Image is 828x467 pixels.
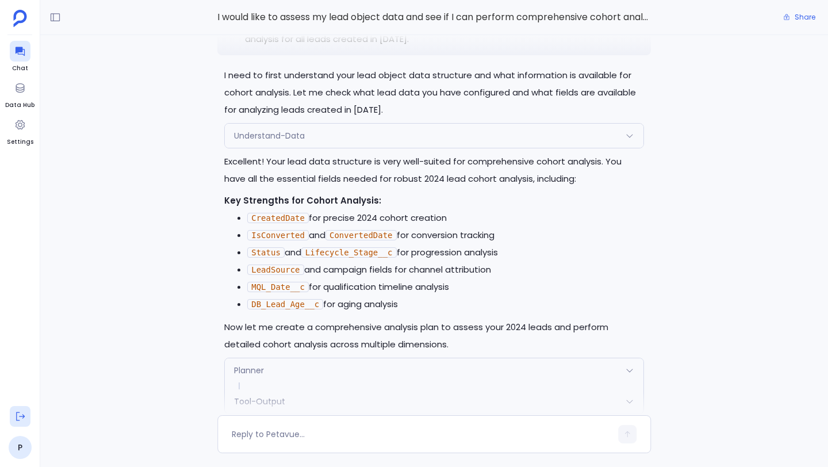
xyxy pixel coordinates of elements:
[217,10,651,25] span: I would like to assess my lead object data and see if I can perform comprehensive cohort analysis...
[247,209,644,227] li: for precise 2024 cohort creation
[13,10,27,27] img: petavue logo
[776,9,822,25] button: Share
[301,247,397,258] code: Lifecycle_Stage__c
[247,282,309,292] code: MQL_Date__c
[247,213,309,223] code: CreatedDate
[247,227,644,244] li: and for conversion tracking
[10,41,30,73] a: Chat
[325,230,397,240] code: ConvertedDate
[234,130,305,141] span: Understand-Data
[5,101,34,110] span: Data Hub
[224,67,644,118] p: I need to first understand your lead object data structure and what information is available for ...
[247,230,309,240] code: IsConverted
[795,13,815,22] span: Share
[247,247,285,258] code: Status
[9,436,32,459] a: P
[5,78,34,110] a: Data Hub
[7,114,33,147] a: Settings
[224,319,644,353] p: Now let me create a comprehensive analysis plan to assess your 2024 leads and perform detailed co...
[247,299,323,309] code: DB_Lead_Age__c
[224,194,381,206] strong: Key Strengths for Cohort Analysis:
[247,261,644,278] li: and campaign fields for channel attribution
[7,137,33,147] span: Settings
[234,365,264,376] span: Planner
[247,244,644,261] li: and for progression analysis
[247,265,304,275] code: LeadSource
[10,64,30,73] span: Chat
[247,296,644,313] li: for aging analysis
[247,278,644,296] li: for qualification timeline analysis
[224,153,644,187] p: Excellent! Your lead data structure is very well-suited for comprehensive cohort analysis. You ha...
